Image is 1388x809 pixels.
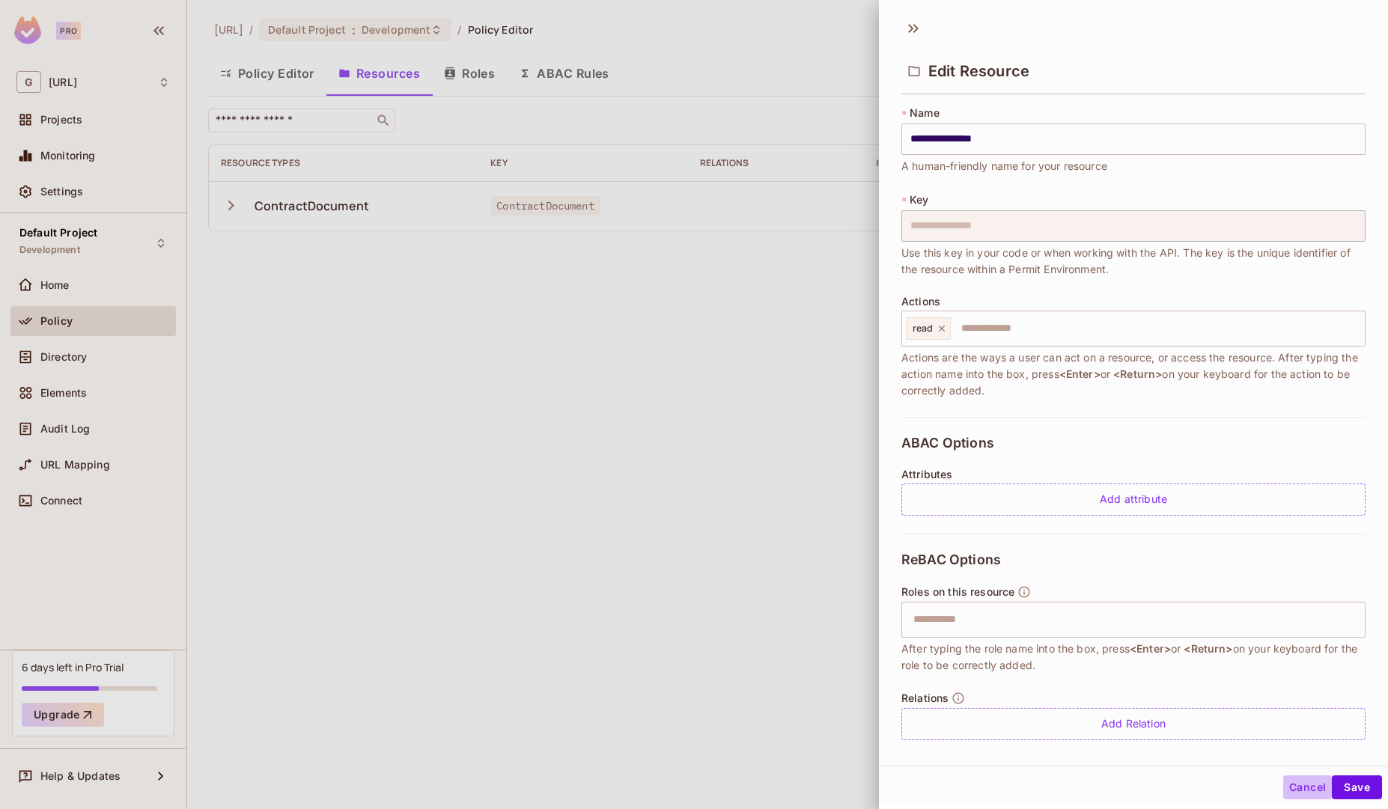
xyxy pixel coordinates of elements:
[910,107,940,119] span: Name
[1184,642,1232,655] span: <Return>
[906,317,951,340] div: read
[1059,367,1101,380] span: <Enter>
[901,296,940,308] span: Actions
[901,692,949,704] span: Relations
[928,62,1029,80] span: Edit Resource
[901,586,1014,598] span: Roles on this resource
[901,641,1366,674] span: After typing the role name into the box, press or on your keyboard for the role to be correctly a...
[901,158,1107,174] span: A human-friendly name for your resource
[901,245,1366,278] span: Use this key in your code or when working with the API. The key is the unique identifier of the r...
[1113,367,1162,380] span: <Return>
[1283,775,1332,799] button: Cancel
[901,436,994,451] span: ABAC Options
[901,483,1366,516] div: Add attribute
[913,323,934,335] span: read
[901,708,1366,740] div: Add Relation
[901,349,1366,399] span: Actions are the ways a user can act on a resource, or access the resource. After typing the actio...
[1332,775,1382,799] button: Save
[910,194,928,206] span: Key
[1130,642,1171,655] span: <Enter>
[901,552,1001,567] span: ReBAC Options
[901,468,953,480] span: Attributes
